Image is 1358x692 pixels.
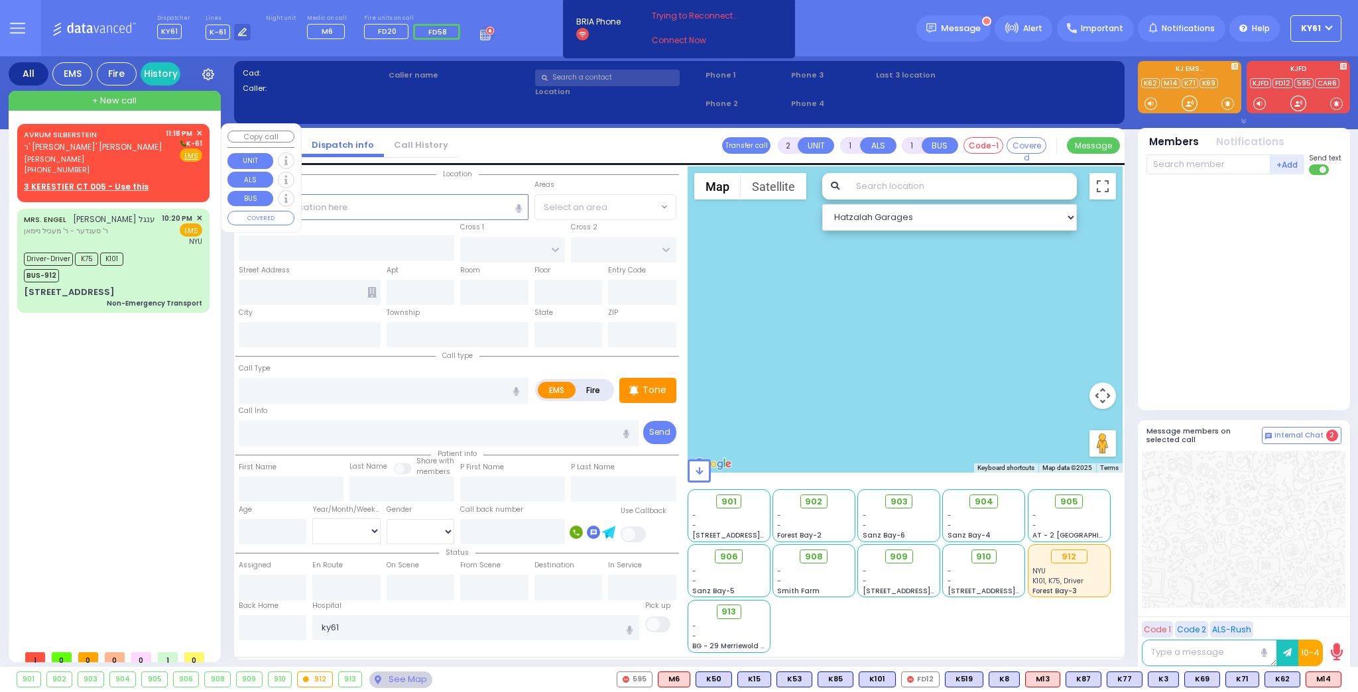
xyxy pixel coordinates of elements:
span: 0 [184,652,204,662]
a: Dispatch info [302,139,384,151]
div: 912 [298,672,332,687]
span: Call type [436,351,479,361]
div: BLS [859,671,896,687]
div: K71 [1225,671,1259,687]
div: K85 [818,671,853,687]
div: 906 [174,672,199,687]
span: 905 [1060,495,1078,508]
span: Phone 4 [791,98,872,109]
button: COVERED [227,211,294,225]
button: ALS-Rush [1210,621,1253,638]
label: Last Name [349,461,387,472]
span: 908 [805,550,823,563]
div: All [9,62,48,86]
a: Open this area in Google Maps (opens a new window) [691,455,735,473]
img: red-radio-icon.svg [623,676,629,683]
label: Cross 2 [571,222,597,233]
label: First Name [239,462,277,473]
div: BLS [945,671,983,687]
div: BLS [1148,671,1179,687]
div: BLS [737,671,771,687]
label: Caller name [389,70,530,81]
span: Sanz Bay-6 [863,530,905,540]
label: KJ EMS... [1138,66,1241,75]
span: - [777,510,781,520]
span: BUS-912 [24,269,59,282]
span: Location [436,169,479,179]
span: 0 [131,652,151,662]
span: - [1032,510,1036,520]
span: ✕ [196,213,202,224]
span: 0 [78,652,98,662]
span: [STREET_ADDRESS][PERSON_NAME] [692,530,818,540]
div: BLS [1265,671,1300,687]
span: [PERSON_NAME] [24,154,161,165]
label: P First Name [460,462,504,473]
div: BLS [989,671,1020,687]
p: Tone [643,383,666,397]
a: KJFD [1250,78,1271,88]
label: Call Type [239,363,271,374]
div: 912 [1051,549,1087,564]
div: K87 [1066,671,1101,687]
button: BUS [227,191,273,207]
label: Destination [534,560,574,571]
label: Entry Code [608,265,646,276]
a: CAR6 [1315,78,1339,88]
div: 909 [237,672,262,687]
button: 10-4 [1298,640,1323,666]
label: KJFD [1247,66,1350,75]
label: Areas [534,180,554,190]
span: K75 [75,253,98,266]
span: [PHONE_NUMBER] [24,164,90,175]
span: 901 [721,495,737,508]
div: K101 [859,671,896,687]
span: + New call [92,94,137,107]
label: City [239,308,253,318]
label: State [534,308,553,318]
a: K71 [1182,78,1198,88]
input: Search location here [239,194,528,219]
span: - [863,510,867,520]
span: Patient info [431,449,483,459]
label: Lines [206,15,251,23]
span: - [777,520,781,530]
small: Share with [416,456,454,466]
span: 2 [1326,430,1338,441]
div: 910 [269,672,292,687]
span: EMS [180,223,202,237]
span: FD58 [428,27,447,37]
span: - [863,520,867,530]
span: [STREET_ADDRESS][PERSON_NAME] [948,586,1073,596]
label: Turn off text [1309,163,1330,176]
span: - [863,566,867,576]
span: Message [941,22,981,35]
div: EMS [52,62,92,86]
span: BG - 29 Merriewold S. [692,641,767,651]
button: Code-1 [963,137,1003,154]
span: Notifications [1162,23,1215,34]
button: Code 1 [1142,621,1173,638]
label: Back Home [239,601,278,611]
button: Message [1067,137,1120,154]
span: - [692,576,696,586]
span: - [692,510,696,520]
button: Toggle fullscreen view [1089,173,1116,200]
button: Show satellite imagery [741,173,806,200]
span: ר' [PERSON_NAME]' [PERSON_NAME] [24,141,162,152]
span: 910 [976,550,991,563]
span: 913 [721,605,736,618]
span: 906 [720,550,738,563]
span: - [777,566,781,576]
span: 1 [25,652,45,662]
div: 595 [617,671,652,687]
label: EMS [538,382,576,398]
span: FD20 [378,26,397,36]
span: 903 [891,495,908,508]
label: En Route [312,560,343,571]
label: Township [387,308,420,318]
a: Connect Now [652,34,757,46]
span: Help [1252,23,1270,34]
a: K69 [1200,78,1218,88]
div: ALS [1025,671,1060,687]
